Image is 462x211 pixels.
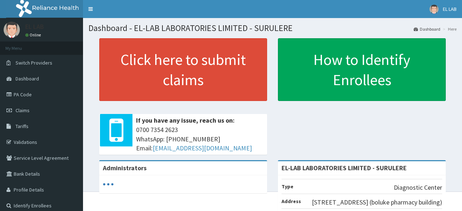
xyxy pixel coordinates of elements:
strong: EL-LAB LABORATORIES LIMITED - SURULERE [282,164,407,172]
span: 0700 7354 2623 WhatsApp: [PHONE_NUMBER] Email: [136,125,263,153]
span: Tariffs [16,123,29,129]
b: Type [282,183,293,190]
a: Dashboard [414,26,440,32]
a: Click here to submit claims [99,38,267,101]
li: Here [441,26,457,32]
a: Online [25,32,43,38]
a: [EMAIL_ADDRESS][DOMAIN_NAME] [153,144,252,152]
img: User Image [430,5,439,14]
b: Address [282,198,301,205]
p: EL LAB [25,23,44,30]
a: How to Identify Enrollees [278,38,446,101]
b: Administrators [103,164,147,172]
span: Switch Providers [16,60,52,66]
p: Diagnostic Center [394,183,442,192]
b: If you have any issue, reach us on: [136,116,235,124]
h1: Dashboard - EL-LAB LABORATORIES LIMITED - SURULERE [88,23,457,33]
svg: audio-loading [103,179,114,190]
span: Claims [16,107,30,114]
img: User Image [4,22,20,38]
p: [STREET_ADDRESS] (boluke pharmacy building) [312,198,442,207]
span: EL LAB [443,6,457,12]
span: Dashboard [16,75,39,82]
